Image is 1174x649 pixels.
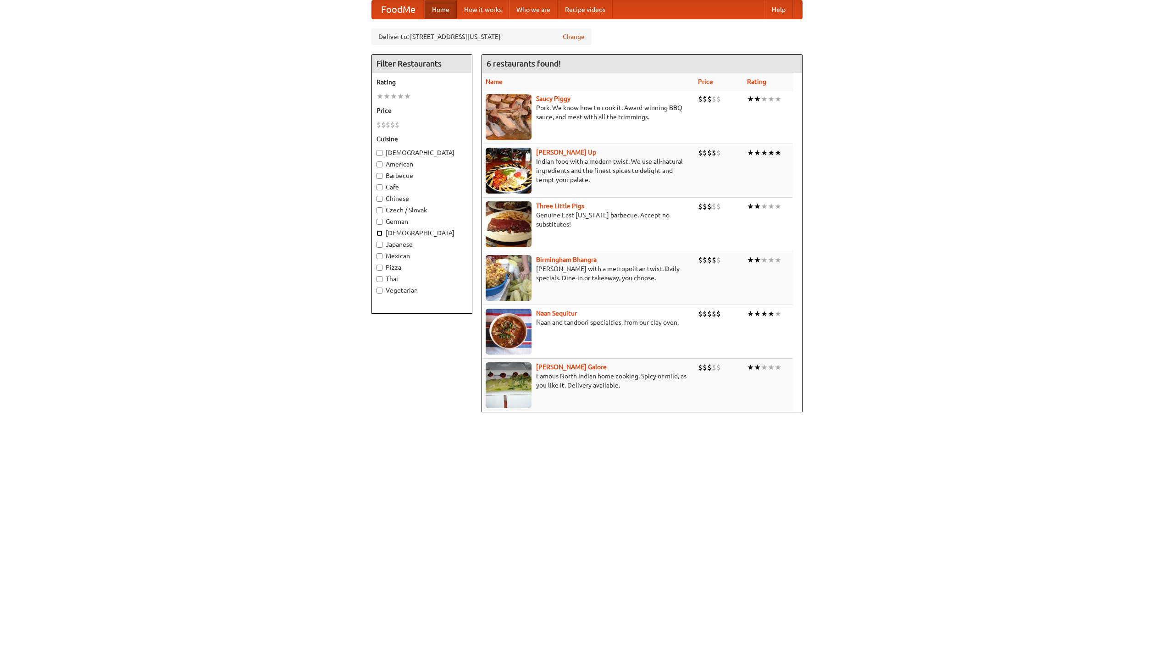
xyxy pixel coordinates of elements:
[486,318,691,327] p: Naan and tandoori specialties, from our clay oven.
[712,201,716,211] li: $
[712,94,716,104] li: $
[377,134,467,144] h5: Cuisine
[775,255,781,265] li: ★
[377,240,467,249] label: Japanese
[703,309,707,319] li: $
[377,183,467,192] label: Cafe
[395,120,399,130] li: $
[486,362,532,408] img: currygalore.jpg
[377,150,382,156] input: [DEMOGRAPHIC_DATA]
[716,362,721,372] li: $
[390,120,395,130] li: $
[747,148,754,158] li: ★
[754,201,761,211] li: ★
[377,148,467,157] label: [DEMOGRAPHIC_DATA]
[390,91,397,101] li: ★
[377,265,382,271] input: Pizza
[377,171,467,180] label: Barbecue
[775,201,781,211] li: ★
[698,309,703,319] li: $
[486,309,532,355] img: naansequitur.jpg
[536,149,596,156] b: [PERSON_NAME] Up
[768,201,775,211] li: ★
[486,157,691,184] p: Indian food with a modern twist. We use all-natural ingredients and the finest spices to delight ...
[716,255,721,265] li: $
[536,95,570,102] b: Saucy Piggy
[761,201,768,211] li: ★
[381,120,386,130] li: $
[712,362,716,372] li: $
[377,78,467,87] h5: Rating
[372,55,472,73] h4: Filter Restaurants
[775,148,781,158] li: ★
[377,253,382,259] input: Mexican
[377,120,381,130] li: $
[754,255,761,265] li: ★
[775,94,781,104] li: ★
[703,255,707,265] li: $
[377,173,382,179] input: Barbecue
[764,0,793,19] a: Help
[703,148,707,158] li: $
[486,372,691,390] p: Famous North Indian home cooking. Spicy or mild, as you like it. Delivery available.
[707,94,712,104] li: $
[716,201,721,211] li: $
[558,0,613,19] a: Recipe videos
[486,201,532,247] img: littlepigs.jpg
[747,255,754,265] li: ★
[747,362,754,372] li: ★
[386,120,390,130] li: $
[754,94,761,104] li: ★
[707,309,712,319] li: $
[775,362,781,372] li: ★
[377,160,467,169] label: American
[712,148,716,158] li: $
[377,251,467,261] label: Mexican
[761,94,768,104] li: ★
[404,91,411,101] li: ★
[377,205,467,215] label: Czech / Slovak
[486,103,691,122] p: Pork. We know how to cook it. Award-winning BBQ sauce, and meat with all the trimmings.
[486,94,532,140] img: saucy.jpg
[698,148,703,158] li: $
[747,201,754,211] li: ★
[712,255,716,265] li: $
[707,362,712,372] li: $
[707,148,712,158] li: $
[377,106,467,115] h5: Price
[486,78,503,85] a: Name
[747,94,754,104] li: ★
[703,201,707,211] li: $
[768,362,775,372] li: ★
[747,309,754,319] li: ★
[716,309,721,319] li: $
[536,363,607,371] a: [PERSON_NAME] Galore
[377,184,382,190] input: Cafe
[377,274,467,283] label: Thai
[761,148,768,158] li: ★
[536,256,597,263] a: Birmingham Bhangra
[768,148,775,158] li: ★
[747,78,766,85] a: Rating
[377,228,467,238] label: [DEMOGRAPHIC_DATA]
[754,362,761,372] li: ★
[486,148,532,194] img: curryup.jpg
[698,362,703,372] li: $
[536,202,584,210] a: Three Little Pigs
[768,309,775,319] li: ★
[377,194,467,203] label: Chinese
[509,0,558,19] a: Who we are
[775,309,781,319] li: ★
[768,255,775,265] li: ★
[761,255,768,265] li: ★
[761,309,768,319] li: ★
[377,91,383,101] li: ★
[761,362,768,372] li: ★
[377,286,467,295] label: Vegetarian
[487,59,561,68] ng-pluralize: 6 restaurants found!
[457,0,509,19] a: How it works
[377,207,382,213] input: Czech / Slovak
